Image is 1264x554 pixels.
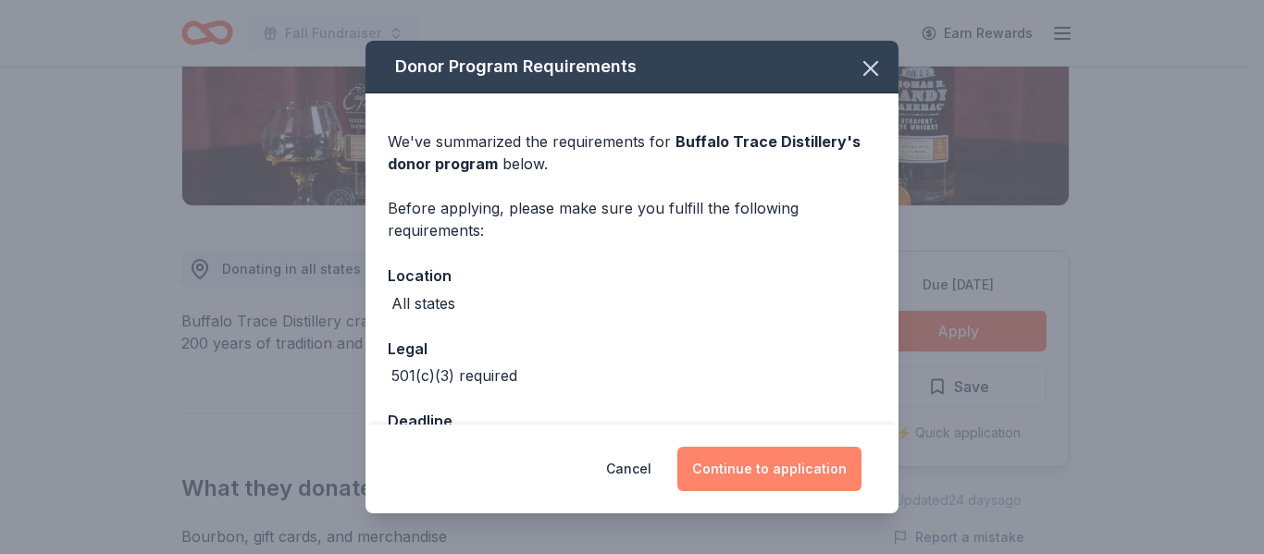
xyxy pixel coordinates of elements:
[606,447,651,491] button: Cancel
[388,337,876,361] div: Legal
[388,197,876,241] div: Before applying, please make sure you fulfill the following requirements:
[388,130,876,175] div: We've summarized the requirements for below.
[391,292,455,314] div: All states
[366,41,898,93] div: Donor Program Requirements
[391,364,517,387] div: 501(c)(3) required
[388,409,876,433] div: Deadline
[677,447,861,491] button: Continue to application
[388,264,876,288] div: Location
